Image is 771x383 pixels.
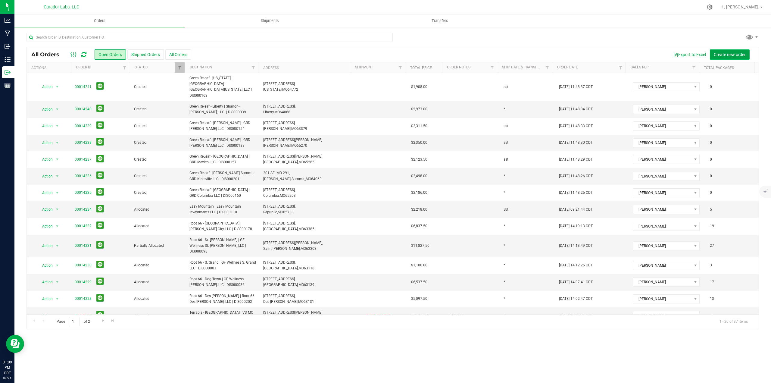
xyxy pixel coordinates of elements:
[5,82,11,88] inline-svg: Reports
[689,62,699,73] a: Filter
[411,173,427,179] span: $2,498.00
[95,49,126,60] button: Open Orders
[298,160,304,164] span: MO
[75,207,92,212] a: 00014234
[263,143,291,148] span: [PERSON_NAME],
[411,106,427,112] span: $2,973.00
[559,123,593,129] span: [DATE] 11:48:33 CDT
[633,295,691,303] span: [PERSON_NAME]
[263,193,280,198] span: Columbia,
[355,14,525,27] a: Transfers
[37,122,53,130] span: Action
[263,204,295,209] span: [STREET_ADDRESS],
[285,193,296,198] span: 65203
[5,17,11,24] inline-svg: Analytics
[190,65,212,69] a: Destination
[75,123,92,129] a: 00014239
[263,294,295,298] span: [STREET_ADDRESS],
[704,66,734,70] a: Total Packages
[263,300,298,304] span: Des [PERSON_NAME],
[189,260,256,271] span: Root 66 - S. Grand | GF Wellness S. Grand LLC | DIS000003
[410,66,432,70] a: Total Price
[37,105,53,114] span: Action
[189,120,256,132] span: Green ReLeaf - [PERSON_NAME] | GRD [PERSON_NAME] LLC | DIS000154
[559,84,593,90] span: [DATE] 11:48:37 CDT
[304,300,314,304] span: 63131
[633,189,691,197] span: [PERSON_NAME]
[291,143,297,148] span: MO
[53,295,61,303] span: select
[288,87,298,92] span: 64772
[423,18,456,24] span: Transfers
[248,62,258,73] a: Filter
[411,190,427,196] span: $2,186.00
[3,376,12,380] p: 09/24
[411,313,427,319] span: $1,096.56
[3,359,12,376] p: 01:09 PM CDT
[75,190,92,196] a: 00014235
[5,56,11,62] inline-svg: Inventory
[707,172,715,181] span: 0
[487,62,497,73] a: Filter
[633,278,691,286] span: [PERSON_NAME]
[75,279,92,285] a: 00014229
[134,106,182,112] span: Created
[134,279,182,285] span: Allocated
[633,83,691,91] span: [PERSON_NAME]
[185,14,355,27] a: Shipments
[53,205,61,214] span: select
[278,210,283,214] span: MO
[37,83,53,91] span: Action
[274,110,280,114] span: MO
[134,157,182,162] span: Created
[189,310,256,321] span: Terrabis - [GEOGRAPHIC_DATA] | V3 MO Vending 5, LLC | DIS000104
[304,227,314,231] span: 63385
[633,311,691,320] span: [PERSON_NAME]
[263,160,298,164] span: [GEOGRAPHIC_DATA],
[263,266,298,270] span: [GEOGRAPHIC_DATA],
[263,171,290,175] span: 201 SE. MO 291,
[411,262,427,268] span: $1,100.00
[559,243,593,249] span: [DATE] 14:13:49 CDT
[27,33,393,42] input: Search Order ID, Destination, Customer PO...
[559,262,593,268] span: [DATE] 14:12:26 CDT
[134,173,182,179] span: Created
[127,49,164,60] button: Shipped Orders
[37,261,53,270] span: Action
[304,160,314,164] span: 65265
[707,138,715,147] span: 0
[633,122,691,130] span: [PERSON_NAME]
[504,157,508,162] span: sst
[714,52,746,57] span: Create new order
[134,190,182,196] span: Created
[135,65,148,69] a: Status
[263,310,322,315] span: [STREET_ADDRESS][PERSON_NAME]
[134,262,182,268] span: Allocated
[263,127,291,131] span: [PERSON_NAME],
[75,243,92,249] a: 00014231
[707,188,715,197] span: 0
[5,69,11,75] inline-svg: Outbound
[559,106,593,112] span: [DATE] 11:48:34 CDT
[306,246,317,251] span: 63303
[447,65,470,69] a: Order Notes
[37,278,53,286] span: Action
[411,157,427,162] span: $2,123.50
[6,335,24,353] iframe: Resource center
[707,278,717,287] span: 17
[633,261,691,270] span: [PERSON_NAME]
[633,205,691,214] span: [PERSON_NAME]
[411,243,429,249] span: $11,827.50
[616,62,626,73] a: Filter
[31,51,65,58] span: All Orders
[53,311,61,320] span: select
[559,313,593,319] span: [DATE] 13:24:20 CDT
[53,242,61,250] span: select
[134,140,182,146] span: Created
[631,65,649,69] a: Sales Rep
[502,65,548,69] a: Ship Date & Transporter
[411,123,427,129] span: $2,311.50
[263,104,295,108] span: [STREET_ADDRESS],
[504,123,508,129] span: sst
[559,279,593,285] span: [DATE] 14:07:41 CDT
